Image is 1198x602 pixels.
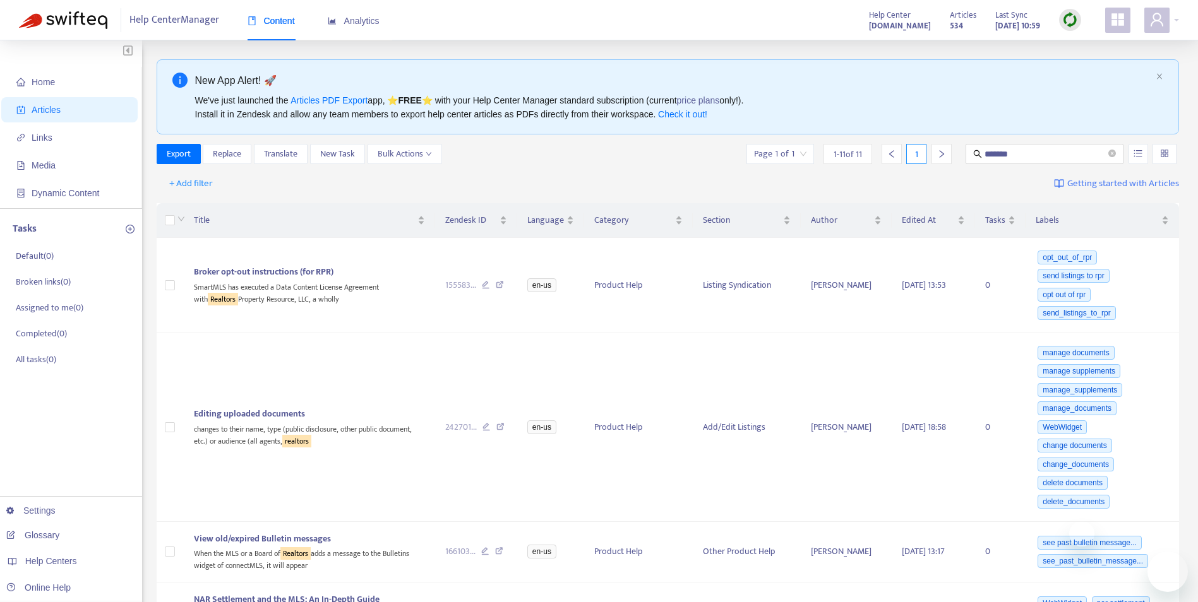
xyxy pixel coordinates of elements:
[398,95,421,105] b: FREE
[208,293,238,305] sqkw: Realtors
[6,530,59,540] a: Glossary
[584,333,693,522] td: Product Help
[1054,179,1064,189] img: image-link
[902,213,955,227] span: Edited At
[194,279,425,305] div: SmartMLS has executed a Data Content License Agreement with Property Resource, LLC, a wholly
[1129,144,1148,164] button: unordered-list
[6,505,56,516] a: Settings
[902,278,946,292] span: [DATE] 13:53
[203,144,251,164] button: Replace
[1134,149,1142,158] span: unordered-list
[1038,495,1110,509] span: delete_documents
[328,16,337,25] span: area-chart
[328,16,380,26] span: Analytics
[975,238,1026,333] td: 0
[32,77,55,87] span: Home
[16,249,54,263] p: Default ( 0 )
[1038,554,1148,568] span: see_past_bulletin_message...
[254,144,308,164] button: Translate
[950,19,963,33] strong: 534
[1036,213,1159,227] span: Labels
[6,582,71,593] a: Online Help
[834,148,862,161] span: 1 - 11 of 11
[1038,364,1120,378] span: manage supplements
[801,238,892,333] td: [PERSON_NAME]
[975,333,1026,522] td: 0
[126,225,135,233] span: plus-circle
[995,8,1027,22] span: Last Sync
[1038,306,1115,320] span: send_listings_to_rpr
[194,406,305,421] span: Editing uploaded documents
[693,333,801,522] td: Add/Edit Listings
[25,556,77,566] span: Help Centers
[1108,150,1116,157] span: close-circle
[1038,536,1142,550] span: see past bulletin message...
[1038,251,1097,264] span: opt_out_of_rpr
[584,522,693,582] td: Product Help
[517,203,584,238] th: Language
[1026,203,1179,238] th: Labels
[16,301,83,314] p: Assigned to me ( 0 )
[445,278,476,292] span: 155583 ...
[975,203,1026,238] th: Tasks
[902,420,946,434] span: [DATE] 18:58
[1038,420,1087,434] span: WebWidget
[1108,148,1116,160] span: close-circle
[32,105,61,115] span: Articles
[16,78,25,86] span: home
[1149,12,1165,27] span: user
[16,275,71,288] p: Broken links ( 0 )
[167,147,191,161] span: Export
[320,147,355,161] span: New Task
[445,213,497,227] span: Zendesk ID
[677,95,720,105] a: price plans
[527,278,556,292] span: en-us
[1038,269,1109,283] span: send listings to rpr
[801,522,892,582] td: [PERSON_NAME]
[16,327,67,340] p: Completed ( 0 )
[1038,401,1117,415] span: manage_documents
[157,144,201,164] button: Export
[693,203,801,238] th: Section
[1062,12,1078,28] img: sync.dc5367851b00ba804db3.png
[169,176,213,191] span: + Add filter
[172,73,188,88] span: info-circle
[995,19,1040,33] strong: [DATE] 10:59
[378,147,432,161] span: Bulk Actions
[32,188,99,198] span: Dynamic Content
[280,547,311,560] sqkw: Realtors
[703,213,781,227] span: Section
[658,109,707,119] a: Check it out!
[975,522,1026,582] td: 0
[129,8,219,32] span: Help Center Manager
[177,215,185,223] span: down
[985,213,1005,227] span: Tasks
[1067,177,1179,191] span: Getting started with Articles
[811,213,872,227] span: Author
[801,333,892,522] td: [PERSON_NAME]
[973,150,982,158] span: search
[194,531,331,546] span: View old/expired Bulletin messages
[1054,174,1179,194] a: Getting started with Articles
[291,95,368,105] a: Articles PDF Export
[869,8,911,22] span: Help Center
[184,203,435,238] th: Title
[892,203,975,238] th: Edited At
[801,203,892,238] th: Author
[950,8,976,22] span: Articles
[887,150,896,158] span: left
[16,105,25,114] span: account-book
[584,203,693,238] th: Category
[1069,521,1094,546] iframe: Close message
[693,522,801,582] td: Other Product Help
[445,420,477,434] span: 242701 ...
[527,420,556,434] span: en-us
[1038,476,1108,490] span: delete documents
[194,546,425,572] div: When the MLS or a Board of adds a message to the Bulletins widget of connectMLS, it will appear
[527,213,564,227] span: Language
[1147,552,1188,592] iframe: Button to launch messaging window
[194,213,415,227] span: Title
[902,544,945,558] span: [DATE] 13:17
[1038,288,1091,302] span: opt out of rpr
[16,133,25,142] span: link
